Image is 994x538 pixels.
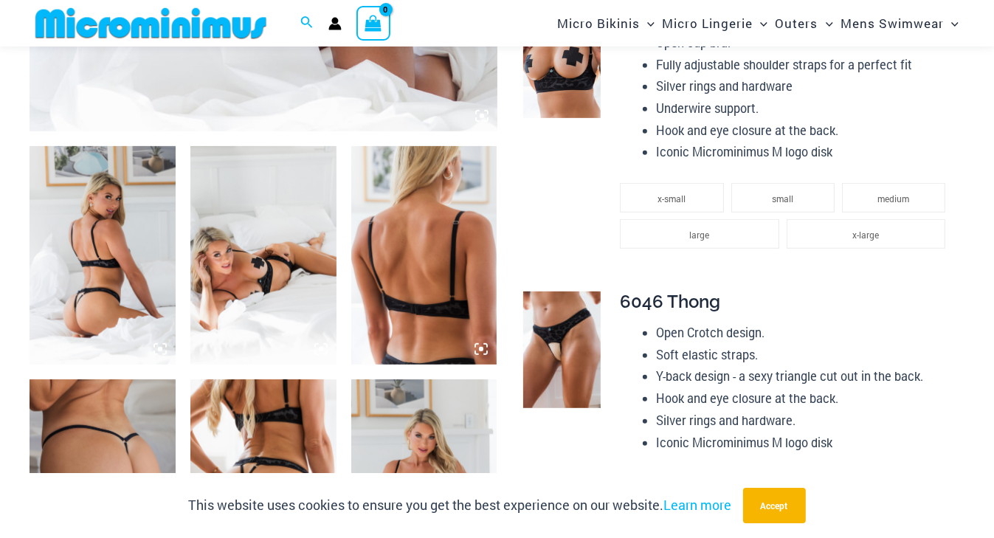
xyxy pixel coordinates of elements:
[553,4,658,42] a: Micro BikinisMenu ToggleMenu Toggle
[620,219,779,249] li: large
[658,4,771,42] a: Micro LingerieMenu ToggleMenu Toggle
[30,146,176,365] img: Nights Fall Silver Leopard 1036 Bra 6046 Thong
[523,1,601,118] img: Nights Fall Silver Leopard 1036 Bra
[944,4,959,42] span: Menu Toggle
[852,229,879,241] span: x-large
[656,97,953,120] li: Underwire support.
[658,193,686,204] span: x-small
[818,4,833,42] span: Menu Toggle
[877,193,909,204] span: medium
[837,4,962,42] a: Mens SwimwearMenu ToggleMenu Toggle
[656,365,953,387] li: Y-back design - a sexy triangle cut out in the back.
[842,183,945,213] li: medium
[328,17,342,30] a: Account icon link
[640,4,655,42] span: Menu Toggle
[656,54,953,76] li: Fully adjustable shoulder straps for a perfect fit
[189,494,732,517] p: This website uses cookies to ensure you get the best experience on our website.
[351,146,497,365] img: Nights Fall Silver Leopard 1036 Bra
[690,229,710,241] span: large
[731,183,835,213] li: small
[753,4,767,42] span: Menu Toggle
[656,141,953,163] li: Iconic Microminimus M logo disk
[656,322,953,344] li: Open Crotch design.
[656,120,953,142] li: Hook and eye closure at the back.
[30,7,272,40] img: MM SHOP LOGO FLAT
[190,146,336,365] img: Nights Fall Silver Leopard 1036 Bra 6046 Thong
[776,4,818,42] span: Outers
[557,4,640,42] span: Micro Bikinis
[656,410,953,432] li: Silver rings and hardware.
[772,193,793,204] span: small
[772,4,837,42] a: OutersMenu ToggleMenu Toggle
[300,14,314,33] a: Search icon link
[523,292,601,408] img: Nights Fall Silver Leopard 6046 Thong
[656,75,953,97] li: Silver rings and hardware
[662,4,753,42] span: Micro Lingerie
[356,6,390,40] a: View Shopping Cart, empty
[656,432,953,454] li: Iconic Microminimus M logo disk
[743,488,806,523] button: Accept
[620,291,720,312] span: 6046 Thong
[656,387,953,410] li: Hook and eye closure at the back.
[841,4,944,42] span: Mens Swimwear
[664,496,732,514] a: Learn more
[620,183,723,213] li: x-small
[656,344,953,366] li: Soft elastic straps.
[787,219,945,249] li: x-large
[551,2,964,44] nav: Site Navigation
